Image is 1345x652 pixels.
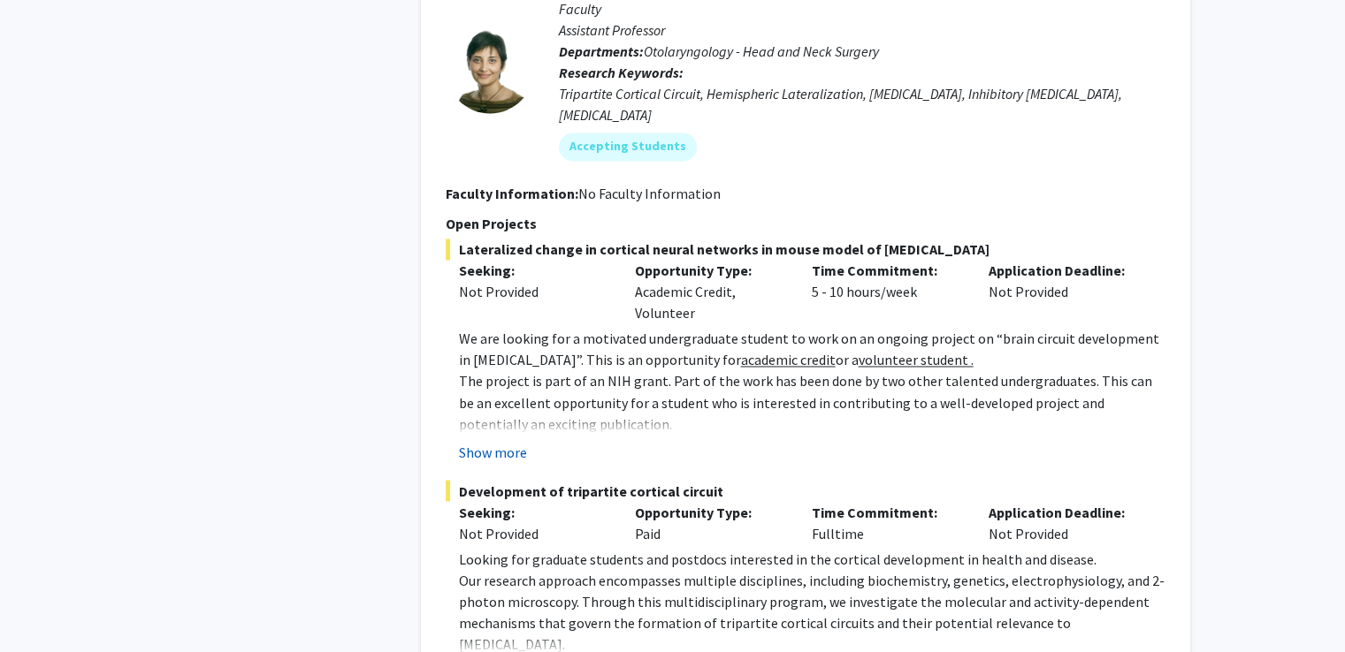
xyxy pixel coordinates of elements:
[799,501,975,543] div: Fulltime
[559,133,697,161] mat-chip: Accepting Students
[459,441,527,462] button: Show more
[459,522,609,543] div: Not Provided
[622,501,799,543] div: Paid
[559,42,644,60] b: Departments:
[975,260,1152,323] div: Not Provided
[622,260,799,323] div: Academic Credit, Volunteer
[635,501,785,522] p: Opportunity Type:
[446,480,1165,501] span: Development of tripartite cortical circuit
[635,260,785,281] p: Opportunity Type:
[812,501,962,522] p: Time Commitment:
[559,19,1165,41] p: Assistant Professor
[13,572,75,639] iframe: Chat
[644,42,879,60] span: Otolaryngology - Head and Neck Surgery
[975,501,1152,543] div: Not Provided
[459,328,1165,370] p: We are looking for a motivated undergraduate student to work on an ongoing project on “brain circ...
[989,260,1139,281] p: Application Deadline:
[446,213,1165,234] p: Open Projects
[859,351,974,368] u: volunteer student .
[559,64,684,81] b: Research Keywords:
[578,185,721,202] span: No Faculty Information
[446,239,1165,260] span: Lateralized change in cortical neural networks in mouse model of [MEDICAL_DATA]
[741,351,836,368] u: academic credit
[812,260,962,281] p: Time Commitment:
[459,260,609,281] p: Seeking:
[559,83,1165,125] div: Tripartite Cortical Circuit, Hemispheric Lateralization, [MEDICAL_DATA], Inhibitory [MEDICAL_DATA...
[459,501,609,522] p: Seeking:
[459,370,1165,434] p: The project is part of an NIH grant. Part of the work has been done by two other talented undergr...
[799,260,975,323] div: 5 - 10 hours/week
[459,281,609,302] div: Not Provided
[446,185,578,202] b: Faculty Information:
[459,548,1165,569] p: Looking for graduate students and postdocs interested in the cortical development in health and d...
[989,501,1139,522] p: Application Deadline:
